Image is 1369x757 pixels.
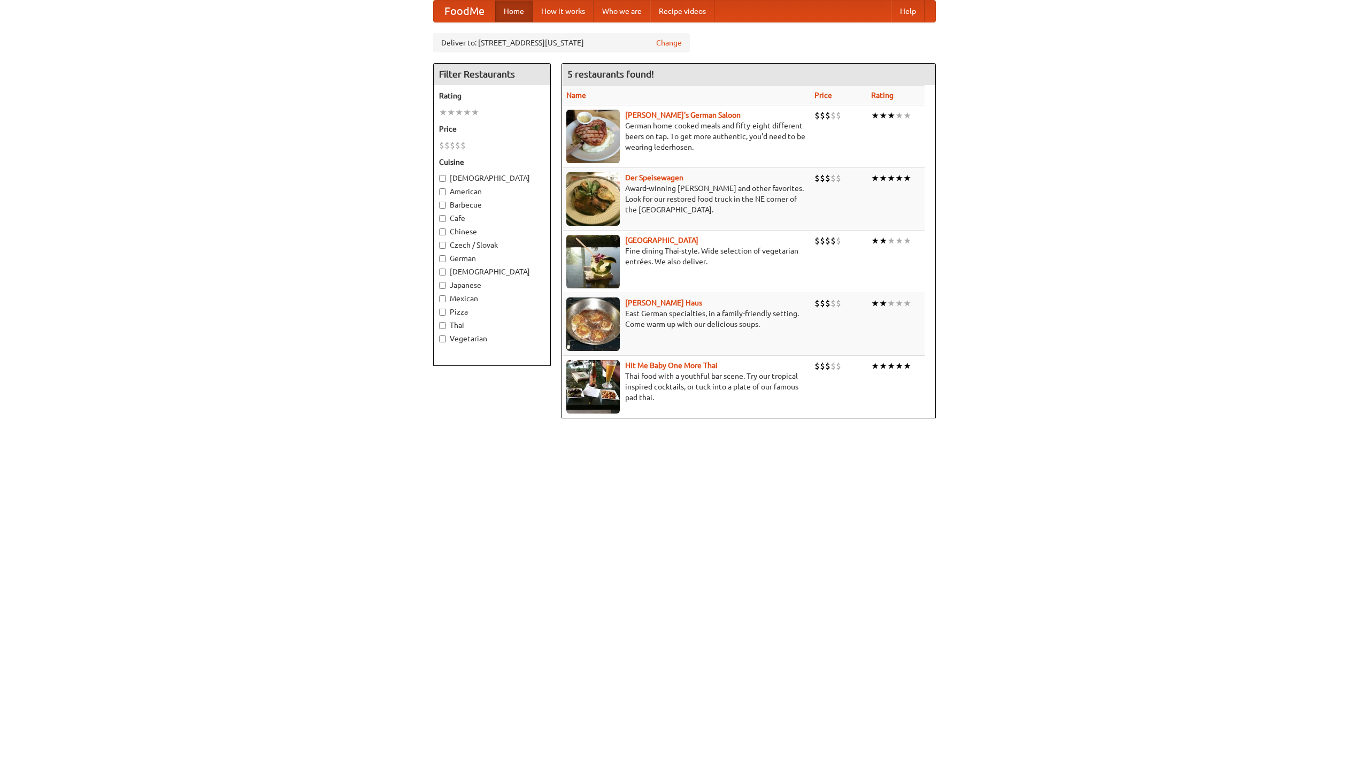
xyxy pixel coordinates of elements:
label: Mexican [439,293,545,304]
li: ★ [895,110,903,121]
label: American [439,186,545,197]
a: Recipe videos [650,1,714,22]
li: $ [830,360,836,372]
li: $ [830,110,836,121]
li: ★ [879,110,887,121]
input: [DEMOGRAPHIC_DATA] [439,175,446,182]
li: ★ [455,106,463,118]
li: $ [836,297,841,309]
a: Who we are [594,1,650,22]
li: $ [825,172,830,184]
p: Award-winning [PERSON_NAME] and other favorites. Look for our restored food truck in the NE corne... [566,183,806,215]
li: ★ [887,297,895,309]
li: $ [836,360,841,372]
li: $ [820,172,825,184]
a: Price [814,91,832,100]
h5: Price [439,124,545,134]
li: $ [814,172,820,184]
li: $ [814,360,820,372]
li: $ [814,297,820,309]
li: ★ [871,360,879,372]
li: ★ [447,106,455,118]
label: Thai [439,320,545,331]
p: German home-cooked meals and fifty-eight different beers on tap. To get more authentic, you'd nee... [566,120,806,152]
label: [DEMOGRAPHIC_DATA] [439,266,545,277]
li: $ [820,360,825,372]
input: Chinese [439,228,446,235]
li: ★ [879,297,887,309]
input: German [439,255,446,262]
li: ★ [903,360,911,372]
img: satay.jpg [566,235,620,288]
input: Barbecue [439,202,446,209]
a: [PERSON_NAME] Haus [625,299,702,307]
li: ★ [879,235,887,247]
input: Japanese [439,282,446,289]
a: Hit Me Baby One More Thai [625,361,718,370]
li: $ [830,172,836,184]
input: Pizza [439,309,446,316]
li: ★ [887,235,895,247]
p: East German specialties, in a family-friendly setting. Come warm up with our delicious soups. [566,308,806,330]
li: $ [836,172,841,184]
li: $ [836,110,841,121]
li: $ [825,297,830,309]
li: $ [825,235,830,247]
li: ★ [895,235,903,247]
input: Cafe [439,215,446,222]
li: ★ [463,106,471,118]
li: ★ [903,172,911,184]
img: kohlhaus.jpg [566,297,620,351]
a: Home [495,1,533,22]
li: ★ [903,297,911,309]
a: Change [656,37,682,48]
li: $ [439,140,444,151]
li: ★ [879,360,887,372]
label: Cafe [439,213,545,224]
li: $ [814,235,820,247]
li: ★ [439,106,447,118]
img: speisewagen.jpg [566,172,620,226]
a: [PERSON_NAME]'s German Saloon [625,111,741,119]
li: ★ [871,235,879,247]
li: ★ [887,172,895,184]
li: $ [820,110,825,121]
li: ★ [895,172,903,184]
a: FoodMe [434,1,495,22]
li: $ [455,140,460,151]
label: Vegetarian [439,333,545,344]
a: [GEOGRAPHIC_DATA] [625,236,698,244]
li: ★ [887,360,895,372]
li: ★ [895,360,903,372]
h4: Filter Restaurants [434,64,550,85]
input: Czech / Slovak [439,242,446,249]
li: $ [825,360,830,372]
li: $ [460,140,466,151]
label: Chinese [439,226,545,237]
p: Fine dining Thai-style. Wide selection of vegetarian entrées. We also deliver. [566,246,806,267]
a: Der Speisewagen [625,173,683,182]
li: $ [830,235,836,247]
label: Barbecue [439,200,545,210]
li: ★ [887,110,895,121]
label: Japanese [439,280,545,290]
label: [DEMOGRAPHIC_DATA] [439,173,545,183]
input: Vegetarian [439,335,446,342]
input: [DEMOGRAPHIC_DATA] [439,269,446,276]
li: $ [444,140,450,151]
li: ★ [871,297,879,309]
li: ★ [895,297,903,309]
li: $ [825,110,830,121]
li: $ [820,297,825,309]
ng-pluralize: 5 restaurants found! [567,69,654,79]
input: American [439,188,446,195]
li: ★ [903,110,911,121]
div: Deliver to: [STREET_ADDRESS][US_STATE] [433,33,690,52]
h5: Cuisine [439,157,545,167]
label: Pizza [439,307,545,317]
li: ★ [471,106,479,118]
